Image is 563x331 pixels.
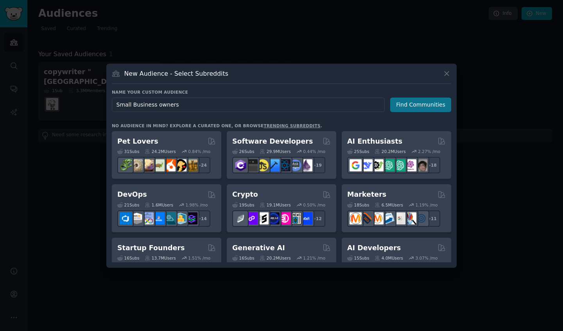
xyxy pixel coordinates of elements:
[350,212,362,224] img: content_marketing
[117,255,139,261] div: 16 Sub s
[246,159,258,171] img: software
[246,212,258,224] img: 0xPolygon
[415,159,427,171] img: ArtificalIntelligence
[264,123,320,128] a: trending subreddits
[375,149,405,154] div: 20.2M Users
[300,159,312,171] img: elixir
[188,149,210,154] div: 0.84 % /mo
[260,255,290,261] div: 20.2M Users
[120,212,132,224] img: azuredevops
[235,159,247,171] img: csharp
[124,69,228,78] h3: New Audience - Select Subreddits
[289,212,301,224] img: CryptoNews
[112,89,451,95] h3: Name your custom audience
[145,202,173,208] div: 1.6M Users
[112,123,322,128] div: No audience in mind? Explore a curated one, or browse .
[382,159,394,171] img: chatgpt_promptDesign
[360,212,373,224] img: bigseo
[142,212,154,224] img: Docker_DevOps
[390,98,451,112] button: Find Communities
[371,159,384,171] img: AItoolsCatalog
[232,137,313,146] h2: Software Developers
[416,255,438,261] div: 3.07 % /mo
[347,190,386,199] h2: Marketers
[424,210,440,227] div: + 11
[382,212,394,224] img: Emailmarketing
[117,243,185,253] h2: Startup Founders
[256,212,269,224] img: ethstaker
[303,202,325,208] div: 0.50 % /mo
[117,137,158,146] h2: Pet Lovers
[404,159,416,171] img: OpenAIDev
[309,157,325,173] div: + 19
[375,255,403,261] div: 4.0M Users
[232,190,258,199] h2: Crypto
[347,202,369,208] div: 18 Sub s
[375,202,403,208] div: 6.5M Users
[416,202,438,208] div: 1.19 % /mo
[145,255,176,261] div: 13.7M Users
[260,149,290,154] div: 29.9M Users
[309,210,325,227] div: + 12
[120,159,132,171] img: herpetology
[303,149,325,154] div: 0.44 % /mo
[267,159,280,171] img: iOSProgramming
[371,212,384,224] img: AskMarketing
[278,159,290,171] img: reactnative
[303,255,325,261] div: 1.21 % /mo
[142,159,154,171] img: leopardgeckos
[278,212,290,224] img: defiblockchain
[131,212,143,224] img: AWS_Certified_Experts
[112,98,385,112] input: Pick a short name, like "Digital Marketers" or "Movie-Goers"
[300,212,312,224] img: defi_
[267,212,280,224] img: web3
[393,212,405,224] img: googleads
[289,159,301,171] img: AskComputerScience
[347,255,369,261] div: 15 Sub s
[145,149,176,154] div: 24.2M Users
[347,149,369,154] div: 25 Sub s
[232,202,254,208] div: 19 Sub s
[186,202,208,208] div: 1.98 % /mo
[194,157,210,173] div: + 24
[163,159,176,171] img: cockatiel
[185,212,197,224] img: PlatformEngineers
[194,210,210,227] div: + 14
[152,159,165,171] img: turtle
[174,212,186,224] img: aws_cdk
[185,159,197,171] img: dogbreed
[232,255,254,261] div: 16 Sub s
[404,212,416,224] img: MarketingResearch
[117,149,139,154] div: 31 Sub s
[424,157,440,173] div: + 18
[235,212,247,224] img: ethfinance
[232,243,285,253] h2: Generative AI
[188,255,210,261] div: 1.51 % /mo
[415,212,427,224] img: OnlineMarketing
[117,202,139,208] div: 21 Sub s
[256,159,269,171] img: learnjavascript
[232,149,254,154] div: 26 Sub s
[131,159,143,171] img: ballpython
[347,243,401,253] h2: AI Developers
[152,212,165,224] img: DevOpsLinks
[174,159,186,171] img: PetAdvice
[360,159,373,171] img: DeepSeek
[260,202,290,208] div: 19.1M Users
[117,190,147,199] h2: DevOps
[418,149,440,154] div: 2.27 % /mo
[163,212,176,224] img: platformengineering
[347,137,402,146] h2: AI Enthusiasts
[350,159,362,171] img: GoogleGeminiAI
[393,159,405,171] img: chatgpt_prompts_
